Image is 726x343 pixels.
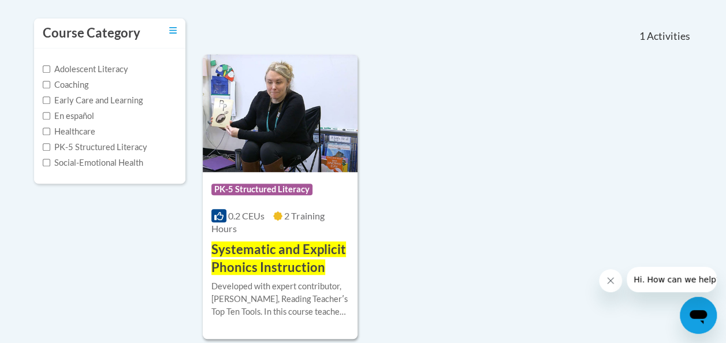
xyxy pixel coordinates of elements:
label: Adolescent Literacy [43,63,128,76]
span: Activities [647,30,690,43]
label: Social-Emotional Health [43,156,143,169]
img: Course Logo [203,54,358,172]
span: 1 [639,30,645,43]
input: Checkbox for Options [43,143,50,151]
a: Course LogoPK-5 Structured Literacy0.2 CEUs2 Training Hours Systematic and Explicit Phonics Instr... [203,54,358,338]
input: Checkbox for Options [43,81,50,88]
span: PK-5 Structured Literacy [211,184,312,195]
iframe: Message from company [627,267,717,292]
input: Checkbox for Options [43,65,50,73]
input: Checkbox for Options [43,159,50,166]
div: Developed with expert contributor, [PERSON_NAME], Reading Teacherʹs Top Ten Tools. In this course... [211,280,349,318]
span: Hi. How can we help? [7,8,94,17]
input: Checkbox for Options [43,112,50,120]
span: Systematic and Explicit Phonics Instruction [211,241,346,275]
label: En español [43,110,94,122]
span: 0.2 CEUs [228,210,265,221]
label: Healthcare [43,125,95,138]
label: Early Care and Learning [43,94,143,107]
label: Coaching [43,79,88,91]
iframe: Close message [599,269,622,292]
label: PK-5 Structured Literacy [43,141,147,154]
input: Checkbox for Options [43,96,50,104]
input: Checkbox for Options [43,128,50,135]
iframe: Button to launch messaging window [680,297,717,334]
a: Toggle collapse [169,24,177,37]
h3: Course Category [43,24,140,42]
